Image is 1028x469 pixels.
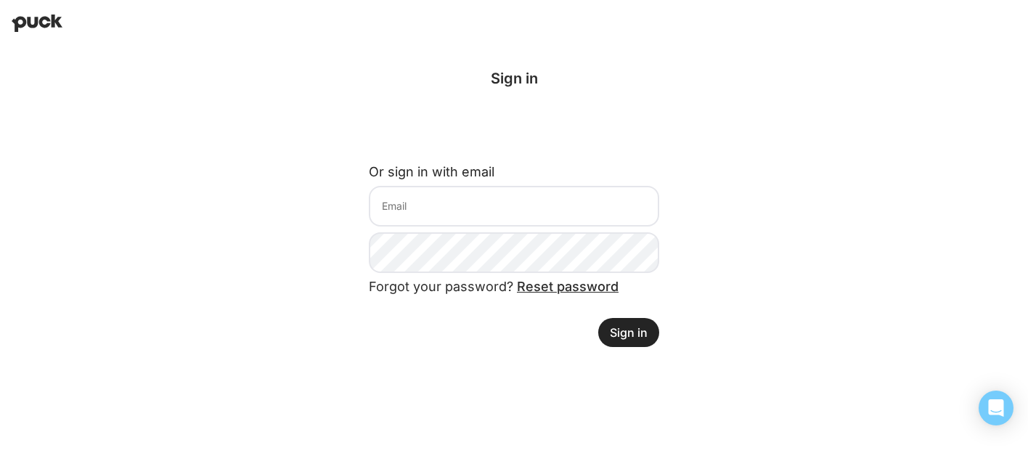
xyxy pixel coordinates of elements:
div: Open Intercom Messenger [979,391,1013,425]
input: Email [369,186,659,227]
iframe: Sign in with Google Button [362,112,666,144]
a: Reset password [517,279,619,294]
span: Forgot your password? [369,279,619,294]
label: Or sign in with email [369,164,494,179]
img: Puck home [12,15,62,32]
button: Sign in [598,318,659,347]
div: Sign in [369,70,659,87]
